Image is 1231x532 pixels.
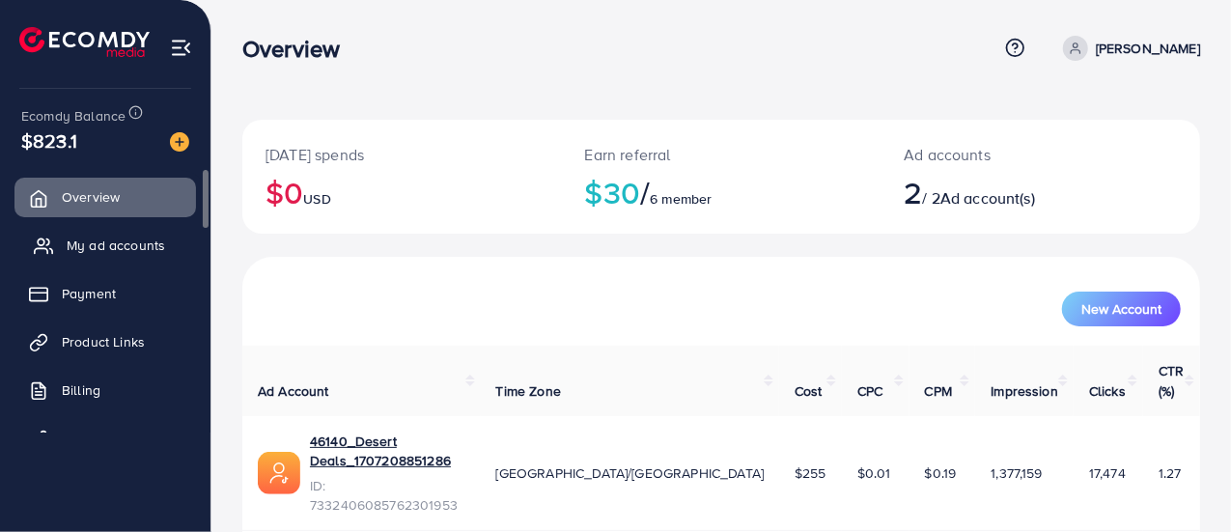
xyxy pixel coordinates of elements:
span: Ad account(s) [940,187,1035,209]
img: ic-ads-acc.e4c84228.svg [258,452,300,494]
button: New Account [1062,292,1181,326]
p: [DATE] spends [266,143,539,166]
a: 46140_Desert Deals_1707208851286 [310,432,465,471]
span: 6 member [650,189,712,209]
h2: / 2 [904,174,1097,210]
span: [GEOGRAPHIC_DATA]/[GEOGRAPHIC_DATA] [496,463,765,483]
span: Payment [62,284,116,303]
span: Billing [62,380,100,400]
span: Time Zone [496,381,561,401]
h2: $30 [585,174,858,210]
span: CTR (%) [1159,361,1184,400]
a: Billing [14,371,196,409]
span: Clicks [1089,381,1126,401]
img: image [170,132,189,152]
a: Affiliate Program [14,419,196,458]
span: Affiliate Program [62,429,165,448]
span: Product Links [62,332,145,351]
span: $0.01 [857,463,891,483]
span: Cost [795,381,823,401]
span: ID: 7332406085762301953 [310,476,465,516]
span: New Account [1081,302,1161,316]
span: 1,377,159 [991,463,1042,483]
span: 17,474 [1089,463,1126,483]
span: $0.19 [925,463,957,483]
span: CPC [857,381,882,401]
span: Overview [62,187,120,207]
a: Overview [14,178,196,216]
span: My ad accounts [67,236,165,255]
a: Product Links [14,322,196,361]
img: logo [19,27,150,57]
p: Earn referral [585,143,858,166]
iframe: Chat [1149,445,1217,518]
p: Ad accounts [904,143,1097,166]
p: [PERSON_NAME] [1096,37,1200,60]
span: Ecomdy Balance [21,106,126,126]
span: 2 [904,170,922,214]
img: menu [170,37,192,59]
span: $255 [795,463,826,483]
span: USD [303,189,330,209]
h2: $0 [266,174,539,210]
span: Ad Account [258,381,329,401]
span: $823.1 [21,126,77,154]
a: Payment [14,274,196,313]
span: / [640,170,650,214]
h3: Overview [242,35,355,63]
a: [PERSON_NAME] [1055,36,1200,61]
a: My ad accounts [14,226,196,265]
span: CPM [925,381,952,401]
span: Impression [991,381,1058,401]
